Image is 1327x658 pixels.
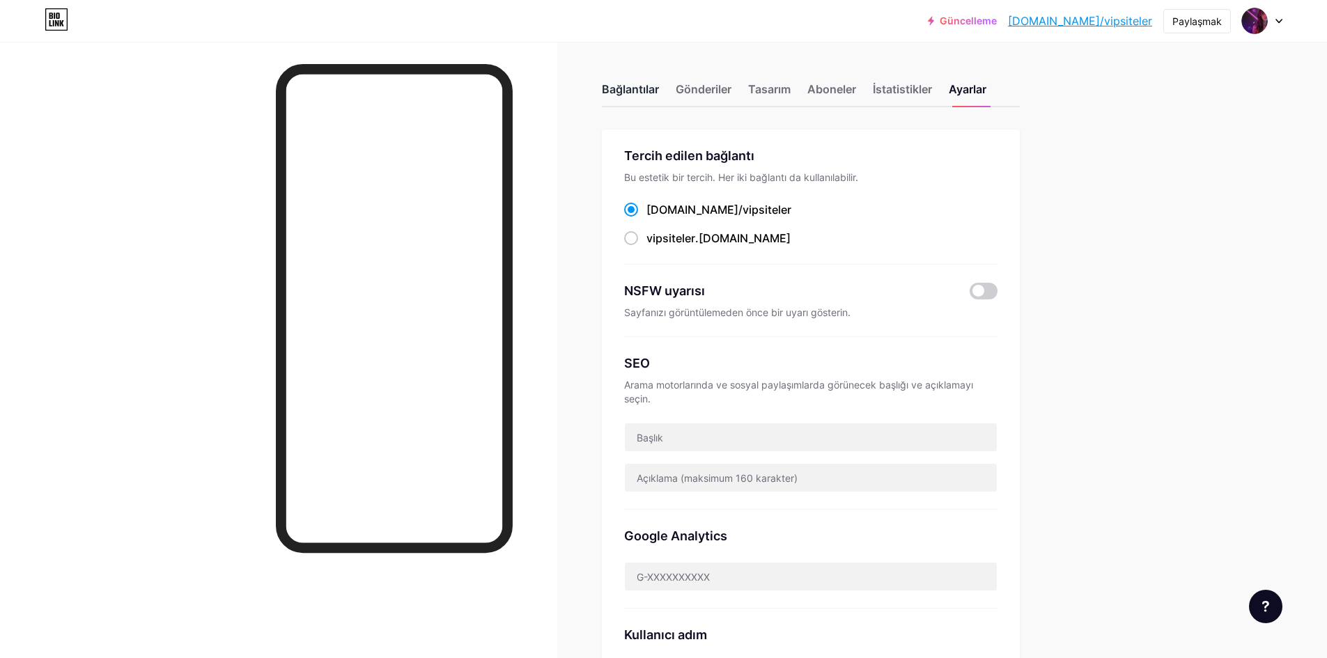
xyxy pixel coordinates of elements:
a: [DOMAIN_NAME]/vipsiteler [1008,13,1152,29]
font: Kullanıcı adım [624,627,707,642]
font: SEO [624,356,650,370]
font: Bağlantılar [602,82,659,96]
font: vipsiteler [743,203,791,217]
font: NSFW uyarısı [624,283,705,298]
font: Aboneler [807,82,856,96]
font: Paylaşmak [1172,15,1222,27]
font: vipsiteler [646,231,695,245]
input: Başlık [625,423,997,451]
font: Arama motorlarında ve sosyal paylaşımlarda görünecek başlığı ve açıklamayı seçin. [624,379,973,405]
font: Bu estetik bir tercih. Her iki bağlantı da kullanılabilir. [624,171,858,183]
input: Açıklama (maksimum 160 karakter) [625,464,997,492]
font: Sayfanızı görüntülemeden önce bir uyarı gösterin. [624,306,851,318]
font: Güncelleme [940,15,997,26]
font: Google Analytics [624,528,727,543]
font: İstatistikler [873,82,932,96]
font: .[DOMAIN_NAME] [695,231,791,245]
font: Ayarlar [949,82,986,96]
font: Tercih edilen bağlantı [624,148,754,163]
input: G-XXXXXXXXXX [625,563,997,590]
img: vipsiteler [1241,8,1268,34]
font: Tasarım [748,82,791,96]
font: Gönderiler [676,82,731,96]
font: [DOMAIN_NAME]/ [646,203,743,217]
font: [DOMAIN_NAME]/vipsiteler [1008,14,1152,28]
